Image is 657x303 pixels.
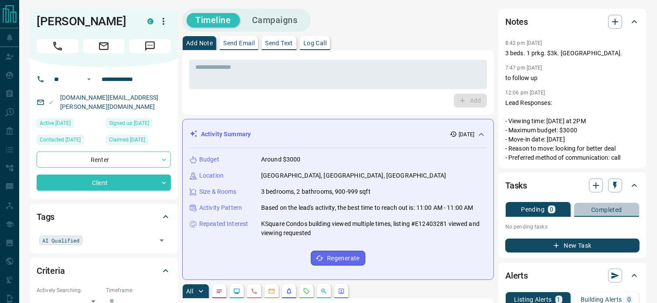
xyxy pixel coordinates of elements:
[37,260,171,281] div: Criteria
[311,251,365,266] button: Regenerate
[199,219,248,229] p: Repeated Interest
[190,126,487,142] div: Activity Summary[DATE]
[199,155,219,164] p: Budget
[505,90,545,96] p: 12:06 pm [DATE]
[521,206,545,212] p: Pending
[147,18,153,24] div: condos.ca
[505,220,640,233] p: No pending tasks
[261,155,301,164] p: Around $3000
[37,210,54,224] h2: Tags
[48,99,54,105] svg: Email Valid
[106,135,171,147] div: Sat Oct 04 2025
[37,175,171,191] div: Client
[37,135,102,147] div: Sat Oct 04 2025
[109,135,145,144] span: Claimed [DATE]
[83,39,125,53] span: Email
[557,296,561,303] p: 1
[186,288,193,294] p: All
[216,288,223,295] svg: Notes
[459,131,474,138] p: [DATE]
[37,14,134,28] h1: [PERSON_NAME]
[37,118,102,131] div: Sat Oct 04 2025
[37,151,171,168] div: Renter
[505,65,542,71] p: 7:47 pm [DATE]
[268,288,275,295] svg: Emails
[233,288,240,295] svg: Lead Browsing Activity
[505,11,640,32] div: Notes
[40,119,71,128] span: Active [DATE]
[261,171,446,180] p: [GEOGRAPHIC_DATA], [GEOGRAPHIC_DATA], [GEOGRAPHIC_DATA]
[265,40,293,46] p: Send Text
[338,288,345,295] svg: Agent Actions
[199,171,224,180] p: Location
[505,98,640,162] p: Lead Responses: - Viewing time: [DATE] at 2PM - Maximum budget: $3000 - Move-in date: [DATE] - Re...
[505,265,640,286] div: Alerts
[505,269,528,283] h2: Alerts
[505,74,640,83] p: to follow up
[106,286,171,294] p: Timeframe:
[186,40,213,46] p: Add Note
[505,239,640,252] button: New Task
[187,13,240,27] button: Timeline
[505,15,528,29] h2: Notes
[129,39,171,53] span: Message
[505,175,640,196] div: Tasks
[199,203,242,212] p: Activity Pattern
[261,203,473,212] p: Based on the lead's activity, the best time to reach out is: 11:00 AM - 11:00 AM
[303,40,327,46] p: Log Call
[223,40,255,46] p: Send Email
[37,286,102,294] p: Actively Searching:
[84,74,94,84] button: Open
[201,130,251,139] p: Activity Summary
[550,206,553,212] p: 0
[37,39,78,53] span: Call
[156,234,168,246] button: Open
[42,236,79,245] span: AI Qualified
[303,288,310,295] svg: Requests
[199,187,237,196] p: Size & Rooms
[505,49,640,58] p: 3 beds. 1 prkg. $3k. [GEOGRAPHIC_DATA].
[109,119,149,128] span: Signed up [DATE]
[514,296,552,303] p: Listing Alerts
[505,40,542,46] p: 8:42 pm [DATE]
[261,187,371,196] p: 3 bedrooms, 2 bathrooms, 900-999 sqft
[251,288,258,295] svg: Calls
[320,288,327,295] svg: Opportunities
[40,135,81,144] span: Contacted [DATE]
[627,296,631,303] p: 0
[505,178,527,192] h2: Tasks
[243,13,306,27] button: Campaigns
[581,296,622,303] p: Building Alerts
[37,264,65,278] h2: Criteria
[37,206,171,227] div: Tags
[591,207,622,213] p: Completed
[261,219,487,238] p: KSquare Condos building viewed multiple times, listing #E12403281 viewed and viewing requested
[286,288,293,295] svg: Listing Alerts
[60,94,159,110] a: [DOMAIN_NAME][EMAIL_ADDRESS][PERSON_NAME][DOMAIN_NAME]
[106,118,171,131] div: Sat Oct 04 2025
